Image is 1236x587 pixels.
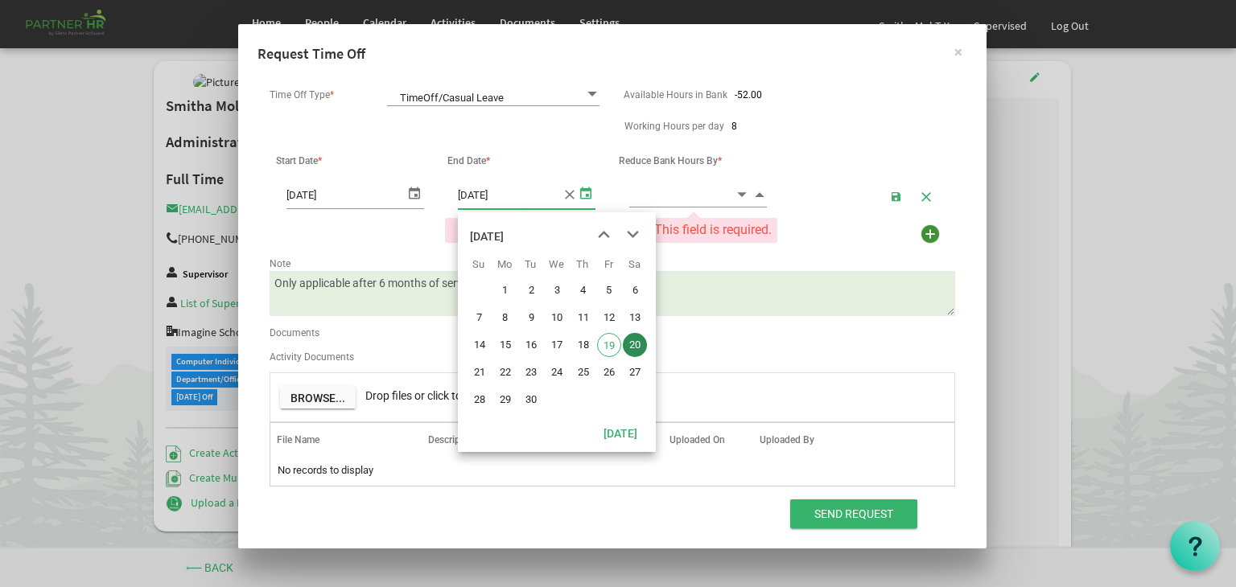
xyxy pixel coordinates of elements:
span: Tuesday, September 30, 2025 [519,388,543,412]
th: Th [570,252,595,277]
input: Send Request [790,499,917,528]
span: Increment value [752,185,767,203]
th: Su [466,252,492,277]
span: Uploaded By [760,434,814,445]
span: Drop files or click to upload (max size: 2MB) [365,389,581,402]
span: Thursday, September 11, 2025 [571,306,595,330]
span: close [562,181,576,207]
span: Thursday, September 4, 2025 [571,278,595,302]
span: Uploaded On [669,434,725,445]
span: Friday, September 12, 2025 [597,306,621,330]
th: Sa [621,252,647,277]
span: Thursday, September 18, 2025 [571,333,595,357]
span: Monday, September 8, 2025 [493,306,517,330]
div: title [470,220,504,252]
span: Friday, September 19, 2025 [597,333,621,357]
span: Tuesday, September 23, 2025 [519,360,543,384]
span: select [405,181,424,204]
span: Friday, September 5, 2025 [597,278,621,302]
span: Saturday, September 13, 2025 [623,306,647,330]
button: next month [619,220,648,249]
button: Today [593,421,648,444]
span: Tuesday, September 16, 2025 [519,333,543,357]
span: Saturday, September 6, 2025 [623,278,647,302]
button: Save [884,184,908,207]
span: Decrement value [735,185,749,203]
span: Tuesday, September 9, 2025 [519,306,543,330]
span: Sunday, September 14, 2025 [468,333,492,357]
span: Saturday, September 20, 2025 [623,333,647,357]
span: select [576,181,595,204]
label: Working Hours per day [624,121,724,132]
th: Mo [492,252,517,277]
span: Wednesday, September 3, 2025 [545,278,569,302]
label: Available Hours in Bank [624,90,727,101]
div: Add more time to Request [917,221,943,247]
td: No records to display [270,455,954,486]
span: Description [428,434,477,445]
span: Wednesday, September 17, 2025 [545,333,569,357]
span: Tuesday, September 2, 2025 [519,278,543,302]
th: Tu [517,252,543,277]
span: Sunday, September 28, 2025 [468,388,492,412]
img: add.png [918,222,942,246]
span: Sunday, September 7, 2025 [468,306,492,330]
span: -52.00 [735,89,762,101]
button: Cancel [914,184,938,207]
button: previous month [590,220,619,249]
span: Friday, September 26, 2025 [597,360,621,384]
span: Reduce Bank Hours By [619,155,722,166]
textarea: Only applicable after 6 months of service for summer vacations/holidays etc. [270,271,955,316]
span: End Date [447,155,490,166]
span: Sunday, September 21, 2025 [468,360,492,384]
td: Saturday, September 20, 2025 [621,331,647,359]
span: Monday, September 15, 2025 [493,333,517,357]
span: Thursday, September 25, 2025 [571,360,595,384]
th: Fr [595,252,621,277]
span: Monday, September 22, 2025 [493,360,517,384]
span: Saturday, September 27, 2025 [623,360,647,384]
span: Wednesday, September 10, 2025 [545,306,569,330]
span: Wednesday, September 24, 2025 [545,360,569,384]
span: Monday, September 29, 2025 [493,388,517,412]
span: 8 [731,121,737,132]
th: We [543,252,569,277]
span: Monday, September 1, 2025 [493,278,517,302]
